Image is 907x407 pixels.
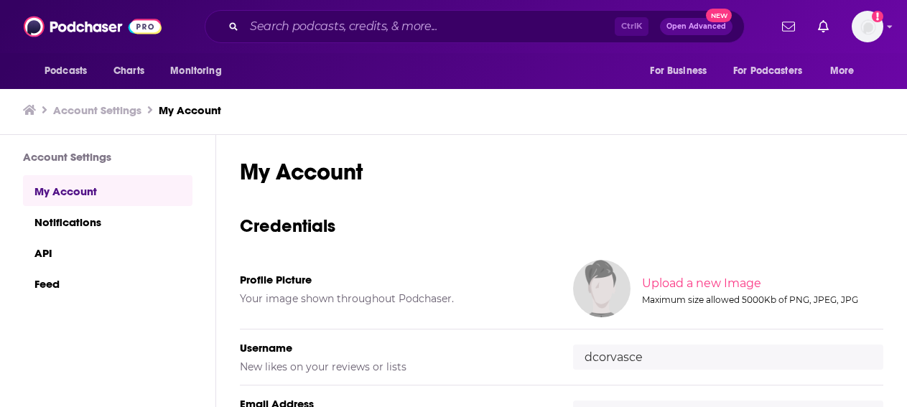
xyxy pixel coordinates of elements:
h5: Profile Picture [240,273,550,286]
span: Charts [113,61,144,81]
span: New [706,9,732,22]
img: Your profile image [573,260,631,317]
svg: Add a profile image [872,11,883,22]
input: Search podcasts, credits, & more... [244,15,615,38]
h5: Your image shown throughout Podchaser. [240,292,550,305]
h1: My Account [240,158,883,186]
button: Open AdvancedNew [660,18,732,35]
h5: Username [240,341,550,355]
span: Podcasts [45,61,87,81]
h5: New likes on your reviews or lists [240,360,550,373]
a: Feed [23,268,192,299]
a: Charts [104,57,153,85]
h3: Account Settings [23,150,192,164]
a: Account Settings [53,103,141,117]
img: Podchaser - Follow, Share and Rate Podcasts [24,13,162,40]
div: Search podcasts, credits, & more... [205,10,745,43]
a: My Account [23,175,192,206]
button: open menu [820,57,873,85]
span: For Podcasters [733,61,802,81]
h3: Credentials [240,215,883,237]
div: Maximum size allowed 5000Kb of PNG, JPEG, JPG [642,294,880,305]
button: open menu [640,57,725,85]
span: Ctrl K [615,17,648,36]
a: My Account [159,103,221,117]
img: User Profile [852,11,883,42]
button: open menu [34,57,106,85]
span: Logged in as dcorvasce [852,11,883,42]
span: More [830,61,855,81]
a: Show notifications dropdown [776,14,801,39]
a: Notifications [23,206,192,237]
button: open menu [724,57,823,85]
span: Monitoring [170,61,221,81]
a: Show notifications dropdown [812,14,834,39]
input: username [573,345,883,370]
a: API [23,237,192,268]
button: Show profile menu [852,11,883,42]
button: open menu [160,57,240,85]
span: For Business [650,61,707,81]
span: Open Advanced [666,23,726,30]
